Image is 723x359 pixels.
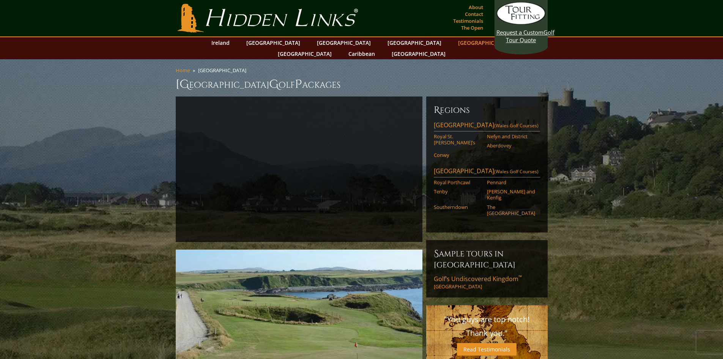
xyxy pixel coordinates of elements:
a: Golf’s Undiscovered Kingdom™[GEOGRAPHIC_DATA] [434,275,540,290]
span: Golf’s Undiscovered Kingdom [434,275,522,283]
a: Conwy [434,152,482,158]
a: [GEOGRAPHIC_DATA](Wales Golf Courses) [434,121,540,131]
a: The Open [459,22,485,33]
a: About [467,2,485,13]
a: Caribbean [345,48,379,59]
a: Royal Porthcawl [434,179,482,185]
span: Request a Custom [496,28,543,36]
iframe: Sir-Nick-on-Wales [183,104,415,234]
a: Pennard [487,179,535,185]
h1: [GEOGRAPHIC_DATA] olf ackages [176,77,548,92]
span: (Wales Golf Courses) [494,168,539,175]
a: Contact [463,9,485,19]
p: "You guys are top notch! Thank you." [434,313,540,340]
h6: Sample Tours in [GEOGRAPHIC_DATA] [434,248,540,270]
a: Southerndown [434,204,482,210]
a: [GEOGRAPHIC_DATA] [313,37,375,48]
a: [GEOGRAPHIC_DATA] [274,48,336,59]
a: Read Testimonials [457,343,517,356]
span: P [295,77,302,92]
li: [GEOGRAPHIC_DATA] [198,67,249,74]
a: Royal St. [PERSON_NAME]’s [434,133,482,146]
a: Tenby [434,188,482,195]
a: [GEOGRAPHIC_DATA](Wales Golf Courses) [434,167,540,177]
a: Nefyn and District [487,133,535,139]
a: Home [176,67,190,74]
a: Aberdovey [487,142,535,149]
a: [GEOGRAPHIC_DATA] [454,37,516,48]
a: The [GEOGRAPHIC_DATA] [487,204,535,217]
span: (Wales Golf Courses) [494,122,539,129]
a: [PERSON_NAME] and Kenfig [487,188,535,201]
span: G [269,77,279,92]
sup: ™ [518,274,522,280]
a: [GEOGRAPHIC_DATA] [243,37,304,48]
a: [GEOGRAPHIC_DATA] [388,48,449,59]
a: Ireland [208,37,233,48]
a: [GEOGRAPHIC_DATA] [384,37,445,48]
h6: Regions [434,104,540,116]
a: Request a CustomGolf Tour Quote [496,2,546,44]
a: Testimonials [451,16,485,26]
